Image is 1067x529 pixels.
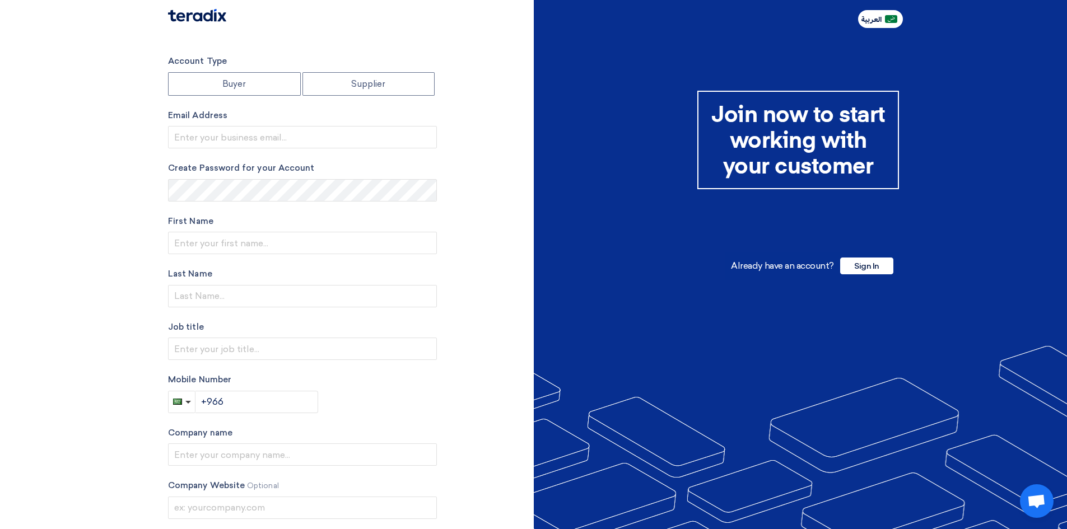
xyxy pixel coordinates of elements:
[840,258,893,274] span: Sign In
[731,260,833,271] span: Already have an account?
[861,16,882,24] span: العربية
[168,215,437,228] label: First Name
[168,285,437,307] input: Last Name...
[858,10,903,28] button: العربية
[168,427,437,439] label: Company name
[168,373,437,386] label: Mobile Number
[840,260,893,271] a: Sign In
[168,268,437,280] label: Last Name
[168,109,437,122] label: Email Address
[168,72,301,96] label: Buyer
[168,9,226,22] img: Teradix logo
[168,321,437,334] label: Job title
[1020,484,1054,518] a: Open chat
[168,479,437,492] label: Company Website
[247,481,279,490] span: Optional
[697,91,899,189] div: Join now to start working with your customer
[168,126,437,148] input: Enter your business email...
[885,15,897,24] img: ar-AR.png
[168,338,437,360] input: Enter your job title...
[195,391,318,413] input: Enter phone number...
[302,72,435,96] label: Supplier
[168,232,437,254] input: Enter your first name...
[168,497,437,519] input: ex: yourcompany.com
[168,55,437,68] label: Account Type
[168,162,437,175] label: Create Password for your Account
[168,443,437,466] input: Enter your company name...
